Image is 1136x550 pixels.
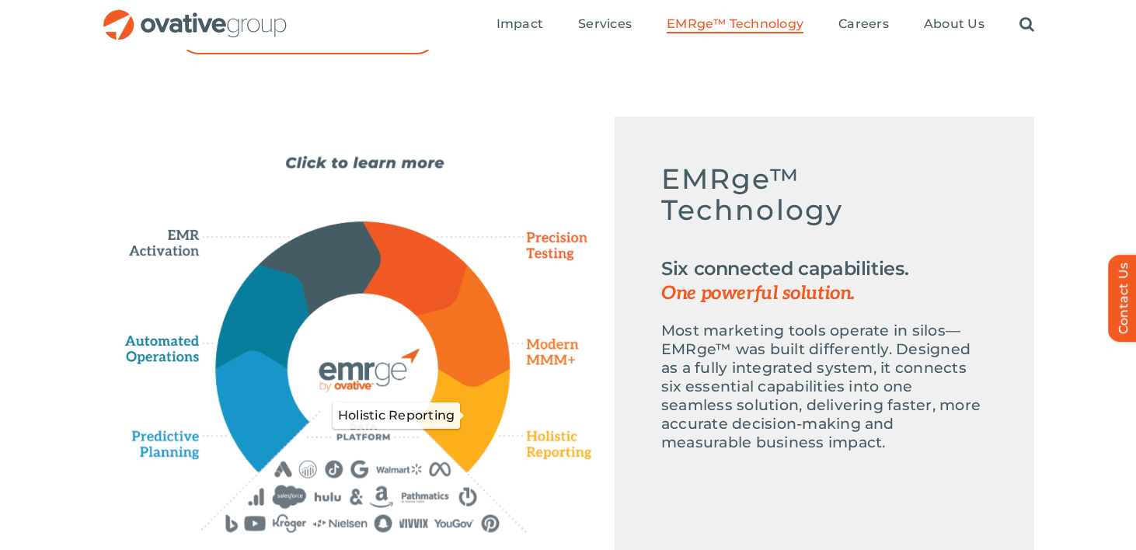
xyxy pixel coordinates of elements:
[661,281,988,306] span: One powerful solution.
[661,163,988,241] h5: EMRge™ Technology
[102,8,288,23] a: OG_Full_horizontal_RGB
[517,427,592,462] path: Holistic Reporting
[667,16,803,32] span: EMRge™ Technology
[497,16,543,32] span: Impact
[125,205,214,258] path: EMR Activation
[216,265,311,369] path: Automated Operations
[416,369,510,472] path: Holistic Reporting
[417,264,511,386] path: Modern MMM+
[838,16,889,33] a: Careers
[924,16,984,32] span: About Us
[259,221,380,313] path: EMR Activation
[133,423,228,467] path: Predictive Planning
[924,16,984,33] a: About Us
[125,319,206,365] path: Automated Operations
[667,16,803,33] a: EMRge™ Technology
[661,322,988,452] p: Most marketing tools operate in silos—EMRge™ was built differently. Designed as a fully integrate...
[661,256,988,306] h2: Six connected capabilities.
[578,16,632,32] span: Services
[512,331,591,377] path: Modern MMM+
[578,16,632,33] a: Services
[363,222,467,315] path: Precision Testing
[838,16,889,32] span: Careers
[507,225,592,267] path: Precision Testing
[1019,16,1034,33] a: Search
[217,351,308,470] path: Predictive Planning
[287,293,437,444] path: EMERGE Technology
[497,16,543,33] a: Impact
